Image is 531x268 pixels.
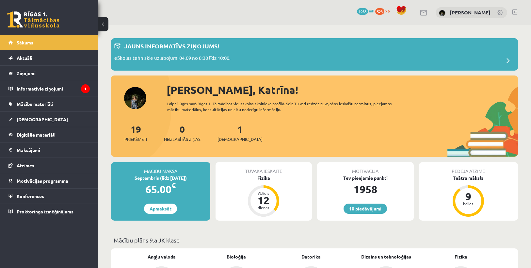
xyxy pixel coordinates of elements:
[167,101,411,112] div: Laipni lūgts savā Rīgas 1. Tālmācības vidusskolas skolnieka profilā. Šeit Tu vari redzēt tuvojošo...
[369,8,374,13] span: mP
[216,162,312,175] div: Tuvākā ieskaite
[419,162,518,175] div: Pēdējā atzīme
[144,204,177,214] a: Apmaksāt
[17,81,90,96] legend: Informatīvie ziņojumi
[317,162,414,175] div: Motivācija
[227,253,246,260] a: Bioloģija
[124,123,147,142] a: 19Priekšmeti
[8,142,90,158] a: Maksājumi
[111,181,210,197] div: 65.00
[167,82,518,98] div: [PERSON_NAME], Katrīna!
[216,175,312,181] div: Fizika
[17,101,53,107] span: Mācību materiāli
[8,81,90,96] a: Informatīvie ziņojumi1
[17,66,90,81] legend: Ziņojumi
[114,54,231,63] p: eSkolas tehniskie uzlabojumi 04.09 no 8:30 līdz 10:00.
[8,127,90,142] a: Digitālie materiāli
[8,50,90,65] a: Aktuāli
[17,193,44,199] span: Konferences
[455,253,467,260] a: Fizika
[317,175,414,181] div: Tev pieejamie punkti
[344,204,387,214] a: 10 piedāvājumi
[164,123,201,142] a: 0Neizlasītās ziņas
[361,253,411,260] a: Dizains un tehnoloģijas
[124,42,219,50] p: Jauns informatīvs ziņojums!
[419,175,518,218] a: Teātra māksla 9 balles
[17,132,56,138] span: Digitālie materiāli
[357,8,374,13] a: 1958 mP
[217,136,263,142] span: [DEMOGRAPHIC_DATA]
[375,8,393,13] a: 523 xp
[254,195,273,206] div: 12
[8,204,90,219] a: Proktoringa izmēģinājums
[385,8,390,13] span: xp
[17,162,34,168] span: Atzīmes
[17,116,68,122] span: [DEMOGRAPHIC_DATA]
[7,11,59,28] a: Rīgas 1. Tālmācības vidusskola
[17,142,90,158] legend: Maksājumi
[8,96,90,111] a: Mācību materiāli
[254,206,273,209] div: dienas
[8,112,90,127] a: [DEMOGRAPHIC_DATA]
[17,178,68,184] span: Motivācijas programma
[171,181,176,190] span: €
[164,136,201,142] span: Neizlasītās ziņas
[114,236,515,244] p: Mācību plāns 9.a JK klase
[17,209,73,214] span: Proktoringa izmēģinājums
[8,66,90,81] a: Ziņojumi
[114,42,515,67] a: Jauns informatīvs ziņojums! eSkolas tehniskie uzlabojumi 04.09 no 8:30 līdz 10:00.
[111,162,210,175] div: Mācību maksa
[357,8,368,15] span: 1958
[375,8,384,15] span: 523
[459,191,478,202] div: 9
[459,202,478,206] div: balles
[17,40,33,45] span: Sākums
[8,158,90,173] a: Atzīmes
[124,136,147,142] span: Priekšmeti
[111,175,210,181] div: Septembris (līdz [DATE])
[8,189,90,204] a: Konferences
[450,9,491,16] a: [PERSON_NAME]
[254,191,273,195] div: Atlicis
[419,175,518,181] div: Teātra māksla
[17,55,32,61] span: Aktuāli
[439,10,445,16] img: Katrīna Arāja
[216,175,312,218] a: Fizika Atlicis 12 dienas
[81,84,90,93] i: 1
[217,123,263,142] a: 1[DEMOGRAPHIC_DATA]
[301,253,321,260] a: Datorika
[8,35,90,50] a: Sākums
[8,173,90,188] a: Motivācijas programma
[317,181,414,197] div: 1958
[148,253,176,260] a: Angļu valoda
